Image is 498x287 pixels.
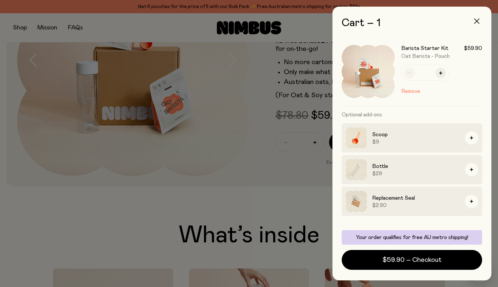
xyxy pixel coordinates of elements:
h3: Bottle [372,162,460,170]
button: $59.90 – Checkout [342,250,482,270]
p: Your order qualifies for free AU metro shipping! [346,234,478,241]
h3: Barista Starter Kit [401,45,448,52]
h3: Scoop [372,131,460,139]
span: $9 [372,139,460,145]
h2: Cart – 1 [342,17,482,29]
h3: Optional add-ons [342,106,482,123]
button: Remove [401,87,420,95]
span: Oat Barista - Pouch [401,54,450,59]
span: $29 [372,170,460,177]
span: $59.90 – Checkout [382,255,441,265]
h3: Replacement Seal [372,194,460,202]
span: $2.90 [372,202,460,209]
span: $59.90 [464,45,482,52]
